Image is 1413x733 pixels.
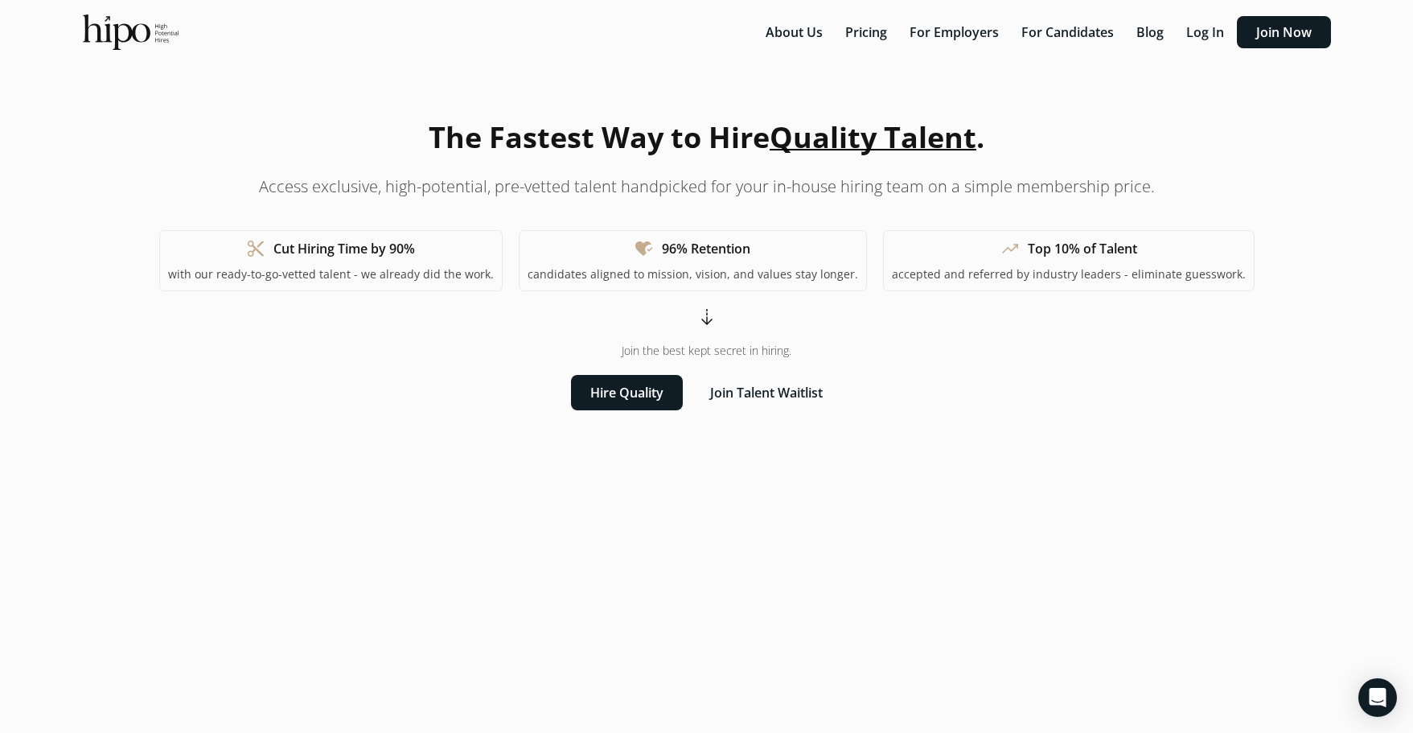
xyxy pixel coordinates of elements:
p: accepted and referred by industry leaders - eliminate guesswork. [892,266,1246,282]
a: About Us [756,23,836,41]
button: For Employers [900,16,1008,48]
p: with our ready-to-go-vetted talent - we already did the work. [168,266,494,282]
button: Join Talent Waitlist [691,375,842,410]
a: Log In [1177,23,1237,41]
span: heart_check [635,239,654,258]
span: arrow_cool_down [697,307,717,327]
a: Blog [1127,23,1177,41]
a: Pricing [836,23,900,41]
button: Join Now [1237,16,1331,48]
p: Access exclusive, high-potential, pre-vetted talent handpicked for your in-house hiring team on a... [259,175,1155,198]
span: trending_up [1000,239,1020,258]
h1: Top 10% of Talent [1028,239,1137,258]
div: Open Intercom Messenger [1358,678,1397,717]
span: content_cut [246,239,265,258]
button: For Candidates [1012,16,1123,48]
h1: Cut Hiring Time by 90% [273,239,415,258]
h1: 96% Retention [662,239,750,258]
h1: The Fastest Way to Hire . [429,116,984,159]
p: candidates aligned to mission, vision, and values stay longer. [528,266,858,282]
a: For Candidates [1012,23,1127,41]
span: Quality Talent [770,117,976,157]
button: Hire Quality [571,375,683,410]
button: Blog [1127,16,1173,48]
a: Join Now [1237,23,1331,41]
a: For Employers [900,23,1012,41]
button: Log In [1177,16,1234,48]
img: official-logo [83,14,179,50]
span: Join the best kept secret in hiring. [622,343,791,359]
button: Pricing [836,16,897,48]
button: About Us [756,16,832,48]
